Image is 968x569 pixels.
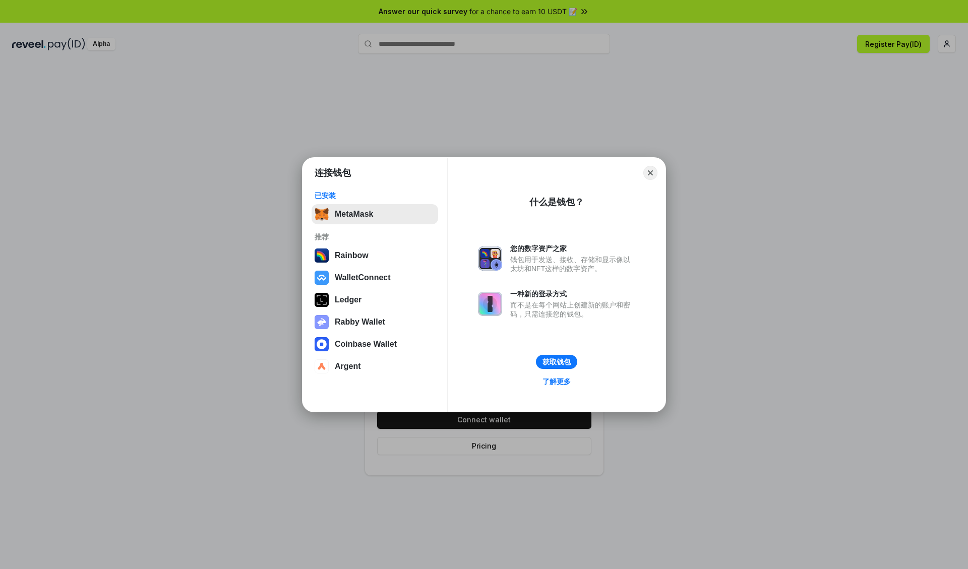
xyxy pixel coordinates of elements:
[335,362,361,371] div: Argent
[536,355,577,369] button: 获取钱包
[478,246,502,271] img: svg+xml,%3Csvg%20xmlns%3D%22http%3A%2F%2Fwww.w3.org%2F2000%2Fsvg%22%20fill%3D%22none%22%20viewBox...
[312,245,438,266] button: Rainbow
[315,191,435,200] div: 已安装
[510,255,635,273] div: 钱包用于发送、接收、存储和显示像以太坊和NFT这样的数字资产。
[315,232,435,241] div: 推荐
[542,377,571,386] div: 了解更多
[536,375,577,388] a: 了解更多
[529,196,584,208] div: 什么是钱包？
[312,334,438,354] button: Coinbase Wallet
[335,273,391,282] div: WalletConnect
[542,357,571,366] div: 获取钱包
[510,300,635,319] div: 而不是在每个网站上创建新的账户和密码，只需连接您的钱包。
[478,292,502,316] img: svg+xml,%3Csvg%20xmlns%3D%22http%3A%2F%2Fwww.w3.org%2F2000%2Fsvg%22%20fill%3D%22none%22%20viewBox...
[312,312,438,332] button: Rabby Wallet
[335,295,361,304] div: Ledger
[315,359,329,373] img: svg+xml,%3Csvg%20width%3D%2228%22%20height%3D%2228%22%20viewBox%3D%220%200%2028%2028%22%20fill%3D...
[315,167,351,179] h1: 连接钱包
[312,356,438,376] button: Argent
[510,244,635,253] div: 您的数字资产之家
[315,248,329,263] img: svg+xml,%3Csvg%20width%3D%22120%22%20height%3D%22120%22%20viewBox%3D%220%200%20120%20120%22%20fil...
[315,337,329,351] img: svg+xml,%3Csvg%20width%3D%2228%22%20height%3D%2228%22%20viewBox%3D%220%200%2028%2028%22%20fill%3D...
[335,210,373,219] div: MetaMask
[315,293,329,307] img: svg+xml,%3Csvg%20xmlns%3D%22http%3A%2F%2Fwww.w3.org%2F2000%2Fsvg%22%20width%3D%2228%22%20height%3...
[510,289,635,298] div: 一种新的登录方式
[315,315,329,329] img: svg+xml,%3Csvg%20xmlns%3D%22http%3A%2F%2Fwww.w3.org%2F2000%2Fsvg%22%20fill%3D%22none%22%20viewBox...
[335,340,397,349] div: Coinbase Wallet
[335,318,385,327] div: Rabby Wallet
[312,268,438,288] button: WalletConnect
[643,166,657,180] button: Close
[312,290,438,310] button: Ledger
[312,204,438,224] button: MetaMask
[315,271,329,285] img: svg+xml,%3Csvg%20width%3D%2228%22%20height%3D%2228%22%20viewBox%3D%220%200%2028%2028%22%20fill%3D...
[335,251,369,260] div: Rainbow
[315,207,329,221] img: svg+xml,%3Csvg%20fill%3D%22none%22%20height%3D%2233%22%20viewBox%3D%220%200%2035%2033%22%20width%...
